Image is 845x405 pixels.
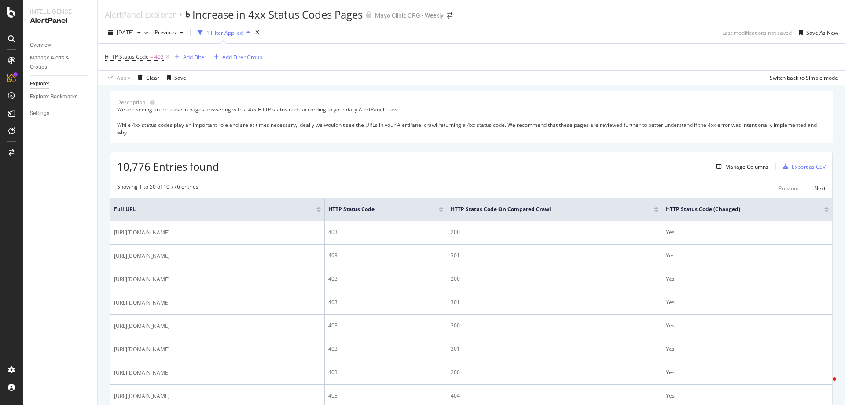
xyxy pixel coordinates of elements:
button: Export as CSV [779,160,826,174]
div: 403 [328,322,443,330]
div: Yes [666,275,829,283]
div: Overview [30,41,51,50]
a: Overview [30,41,91,50]
div: Manage Columns [725,163,768,171]
span: Previous [151,29,176,36]
span: HTTP Status Code [105,53,149,60]
div: 200 [451,368,658,376]
button: Save As New [795,26,838,40]
div: Yes [666,252,829,260]
a: Explorer [30,79,91,89]
span: [URL][DOMAIN_NAME] [114,345,170,354]
span: vs [144,29,151,36]
button: Next [814,183,826,193]
span: [URL][DOMAIN_NAME] [114,368,170,377]
div: Explorer [30,79,49,89]
div: Previous [779,185,800,192]
button: Previous [151,26,187,40]
div: Increase in 4xx Status Codes Pages [192,7,363,22]
a: Settings [30,109,91,118]
div: Settings [30,109,49,118]
div: Intelligence [30,7,90,16]
span: [URL][DOMAIN_NAME] [114,228,170,237]
div: Clear [146,74,159,82]
div: Yes [666,345,829,353]
div: Yes [666,228,829,236]
div: 403 [328,345,443,353]
iframe: Intercom live chat [815,375,836,396]
div: 301 [451,252,658,260]
div: 403 [328,228,443,236]
div: 403 [328,252,443,260]
a: Explorer Bookmarks [30,92,91,101]
span: Full URL [114,205,303,213]
div: arrow-right-arrow-left [447,12,452,19]
div: 200 [451,228,658,236]
span: [URL][DOMAIN_NAME] [114,392,170,401]
div: AlertPanel [30,16,90,26]
span: HTTP Status Code (Changed) [666,205,811,213]
a: AlertPanel Explorer [105,10,176,19]
div: 403 [328,275,443,283]
span: HTTP Status Code [328,205,426,213]
div: Save [174,74,186,82]
div: Export as CSV [792,163,826,171]
div: 403 [328,392,443,400]
span: 2025 Aug. 27th [117,29,134,36]
div: We are seeing an increase in pages answering with a 4xx HTTP status code according to your daily ... [117,106,826,136]
button: Add Filter Group [210,52,262,62]
span: [URL][DOMAIN_NAME] [114,322,170,331]
div: 301 [451,298,658,306]
div: Save As New [806,29,838,37]
button: Manage Columns [713,161,768,172]
button: [DATE] [105,26,144,40]
button: Switch back to Simple mode [766,71,838,85]
button: Save [163,71,186,85]
div: 1 Filter Applied [206,29,243,37]
div: 403 [328,368,443,376]
span: 10,776 Entries found [117,159,219,174]
div: Showing 1 to 50 of 10,776 entries [117,183,198,193]
div: Add Filter Group [222,53,262,61]
div: 404 [451,392,658,400]
div: Yes [666,368,829,376]
div: 403 [328,298,443,306]
div: Add Filter [183,53,206,61]
button: Previous [779,183,800,193]
span: HTTP Status Code On Compared Crawl [451,205,641,213]
div: Next [814,185,826,192]
div: Yes [666,392,829,400]
div: Manage Alerts & Groups [30,53,83,72]
div: 200 [451,322,658,330]
div: Switch back to Simple mode [770,74,838,82]
span: 403 [154,51,164,63]
button: 1 Filter Applied [194,26,253,40]
div: Description: [117,98,147,106]
div: Last modifications not saved [722,29,792,37]
div: Mayo Clinic ORG - Weekly [375,11,444,20]
div: Explorer Bookmarks [30,92,77,101]
span: = [150,53,153,60]
span: [URL][DOMAIN_NAME] [114,252,170,260]
span: [URL][DOMAIN_NAME] [114,275,170,284]
button: Clear [134,71,159,85]
div: 301 [451,345,658,353]
button: Add Filter [171,52,206,62]
a: Manage Alerts & Groups [30,53,91,72]
div: Yes [666,298,829,306]
div: Apply [117,74,130,82]
div: 200 [451,275,658,283]
button: Apply [105,71,130,85]
span: [URL][DOMAIN_NAME] [114,298,170,307]
div: times [253,28,261,37]
div: Yes [666,322,829,330]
